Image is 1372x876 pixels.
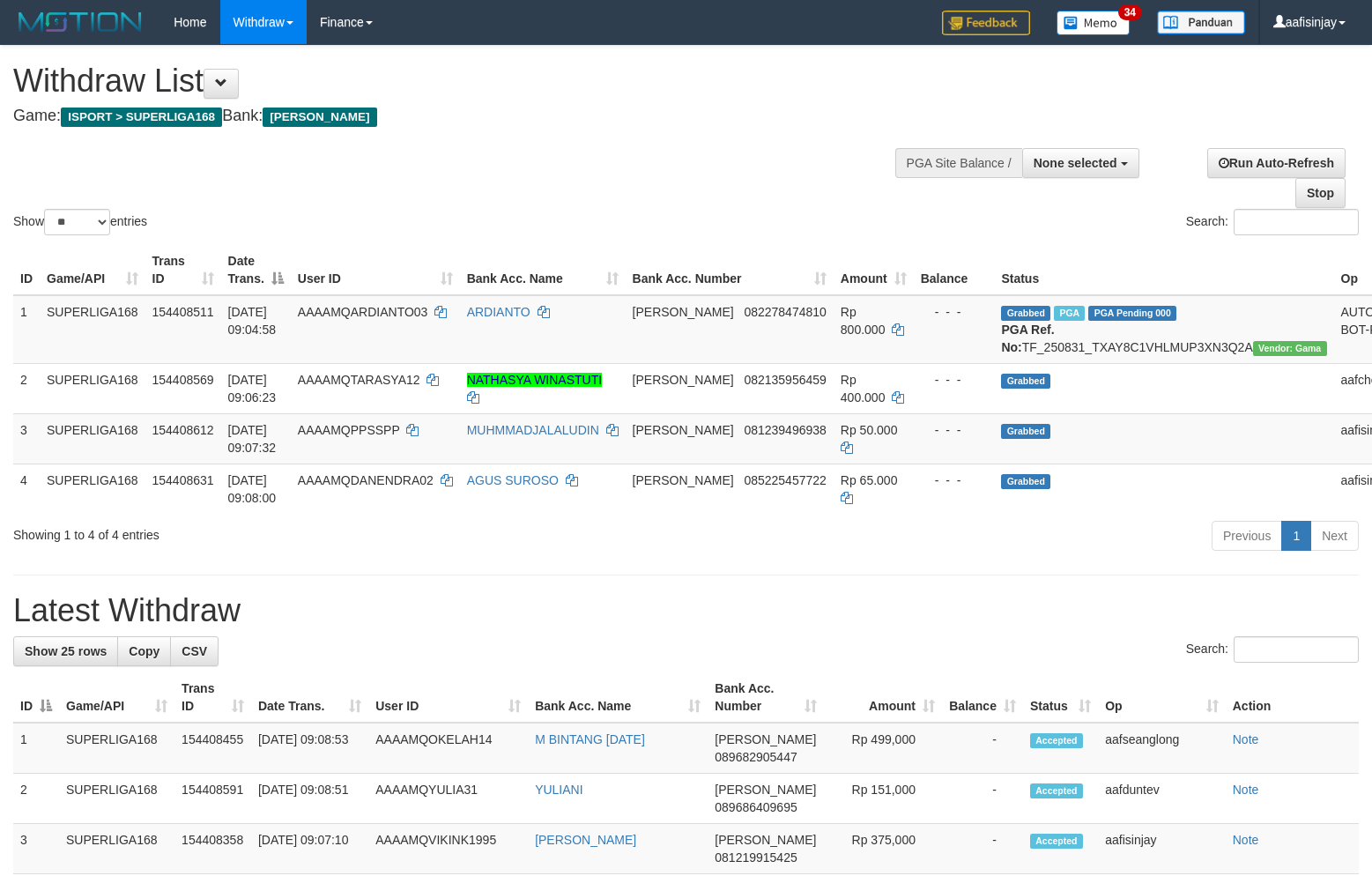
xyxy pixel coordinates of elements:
span: [DATE] 09:07:32 [228,423,277,455]
b: PGA Ref. No: [1001,323,1054,354]
span: Copy 081219915425 to clipboard [715,850,797,865]
label: Search: [1186,209,1359,235]
td: [DATE] 09:08:51 [251,774,368,824]
td: - [942,723,1023,774]
a: YULIANI [535,783,582,797]
div: Showing 1 to 4 of 4 entries [13,519,559,544]
a: CSV [170,636,219,666]
label: Show entries [13,209,147,235]
a: 1 [1281,521,1311,551]
img: Feedback.jpg [942,11,1030,35]
span: ISPORT > SUPERLIGA168 [61,108,222,127]
a: Note [1233,783,1259,797]
td: 1 [13,723,59,774]
td: AAAAMQOKELAH14 [368,723,528,774]
span: Accepted [1030,783,1083,798]
a: M BINTANG [DATE] [535,732,645,746]
a: Run Auto-Refresh [1207,148,1346,178]
span: Accepted [1030,733,1083,748]
a: MUHMMADJALALUDIN [467,423,599,437]
th: Bank Acc. Number: activate to sort column ascending [626,245,834,295]
td: - [942,824,1023,874]
h1: Latest Withdraw [13,593,1359,628]
input: Search: [1234,636,1359,663]
td: SUPERLIGA168 [59,723,174,774]
input: Search: [1234,209,1359,235]
span: Rp 50.000 [841,423,898,437]
th: Bank Acc. Name: activate to sort column ascending [460,245,626,295]
th: Amount: activate to sort column ascending [824,672,942,723]
span: Grabbed [1001,474,1050,489]
td: SUPERLIGA168 [59,774,174,824]
button: None selected [1022,148,1139,178]
td: SUPERLIGA168 [40,464,145,514]
span: AAAAMQDANENDRA02 [298,473,434,487]
td: 2 [13,774,59,824]
td: [DATE] 09:07:10 [251,824,368,874]
td: 3 [13,824,59,874]
td: Rp 151,000 [824,774,942,824]
td: AAAAMQYULIA31 [368,774,528,824]
span: Accepted [1030,834,1083,849]
th: ID [13,245,40,295]
td: SUPERLIGA168 [40,363,145,413]
span: Grabbed [1001,374,1050,389]
span: Copy 089682905447 to clipboard [715,750,797,764]
td: aafduntev [1098,774,1226,824]
td: 154408591 [174,774,251,824]
th: Status: activate to sort column ascending [1023,672,1098,723]
td: Rp 499,000 [824,723,942,774]
div: - - - [921,471,988,489]
span: [PERSON_NAME] [633,305,734,319]
img: MOTION_logo.png [13,9,147,35]
a: Show 25 rows [13,636,118,666]
span: Rp 400.000 [841,373,886,405]
span: 154408569 [152,373,214,387]
th: Action [1226,672,1359,723]
span: AAAAMQARDIANTO03 [298,305,428,319]
select: Showentries [44,209,110,235]
a: Next [1310,521,1359,551]
span: Grabbed [1001,306,1050,321]
th: Game/API: activate to sort column ascending [40,245,145,295]
th: Bank Acc. Number: activate to sort column ascending [708,672,824,723]
span: Rp 65.000 [841,473,898,487]
span: Grabbed [1001,424,1050,439]
td: [DATE] 09:08:53 [251,723,368,774]
th: Date Trans.: activate to sort column ascending [251,672,368,723]
th: Op: activate to sort column ascending [1098,672,1226,723]
th: Amount: activate to sort column ascending [834,245,914,295]
td: 1 [13,295,40,364]
span: Copy 085225457722 to clipboard [744,473,826,487]
div: PGA Site Balance / [895,148,1022,178]
th: Balance [914,245,995,295]
a: [PERSON_NAME] [535,833,636,847]
span: Show 25 rows [25,644,107,658]
span: [PERSON_NAME] [715,732,816,746]
span: Marked by aafounsreynich [1054,306,1085,321]
th: ID: activate to sort column descending [13,672,59,723]
h1: Withdraw List [13,63,897,99]
td: Rp 375,000 [824,824,942,874]
span: Vendor URL: https://trx31.1velocity.biz [1253,341,1327,356]
td: SUPERLIGA168 [40,413,145,464]
a: Note [1233,833,1259,847]
span: Copy [129,644,159,658]
span: 154408511 [152,305,214,319]
a: Copy [117,636,171,666]
td: - [942,774,1023,824]
span: [PERSON_NAME] [633,373,734,387]
span: None selected [1034,156,1117,170]
span: AAAAMQTARASYA12 [298,373,420,387]
td: SUPERLIGA168 [59,824,174,874]
span: [PERSON_NAME] [633,423,734,437]
th: User ID: activate to sort column ascending [291,245,460,295]
h4: Game: Bank: [13,108,897,125]
span: Copy 082278474810 to clipboard [744,305,826,319]
span: [PERSON_NAME] [633,473,734,487]
span: [PERSON_NAME] [715,833,816,847]
th: Trans ID: activate to sort column ascending [174,672,251,723]
img: panduan.png [1157,11,1245,34]
span: [PERSON_NAME] [263,108,376,127]
td: TF_250831_TXAY8C1VHLMUP3XN3Q2A [994,295,1333,364]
